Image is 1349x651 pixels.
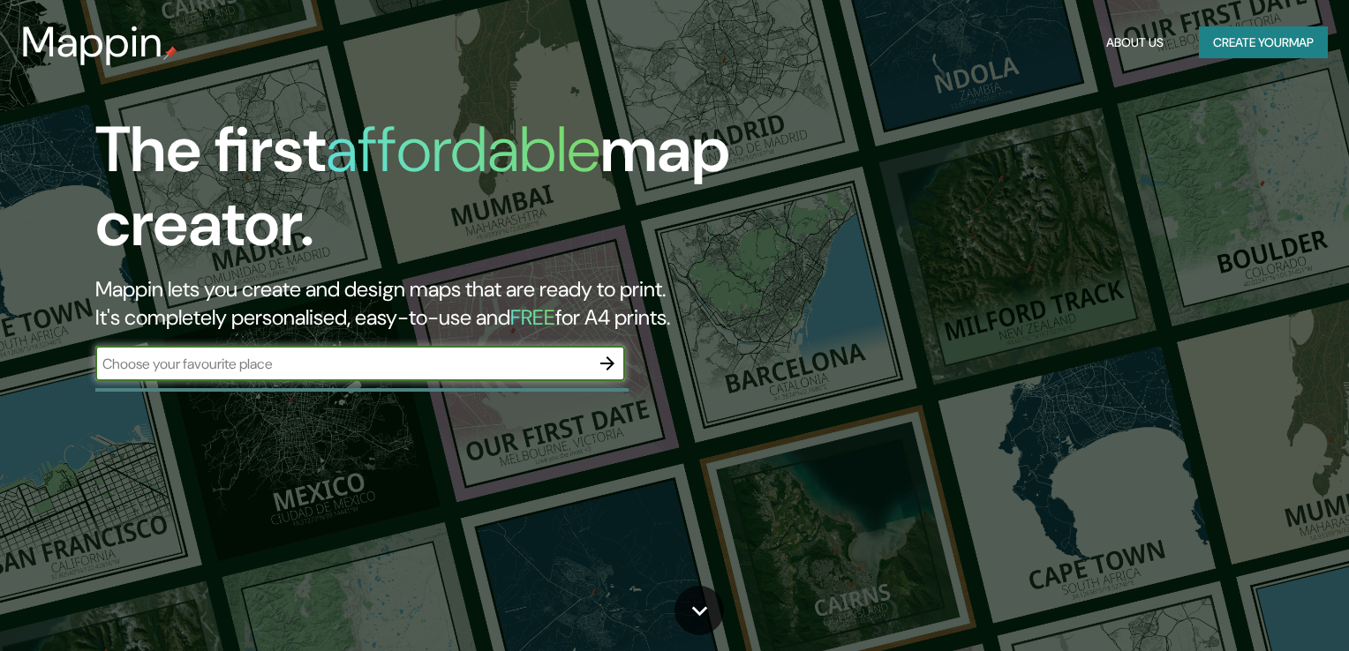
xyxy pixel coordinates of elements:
img: mappin-pin [163,46,177,60]
h3: Mappin [21,18,163,67]
h5: FREE [510,303,555,331]
h2: Mappin lets you create and design maps that are ready to print. It's completely personalised, eas... [95,275,770,332]
h1: affordable [326,108,600,191]
button: Create yourmap [1199,26,1328,59]
h1: The first map creator. [95,113,770,275]
button: About Us [1099,26,1171,59]
input: Choose your favourite place [95,354,590,374]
